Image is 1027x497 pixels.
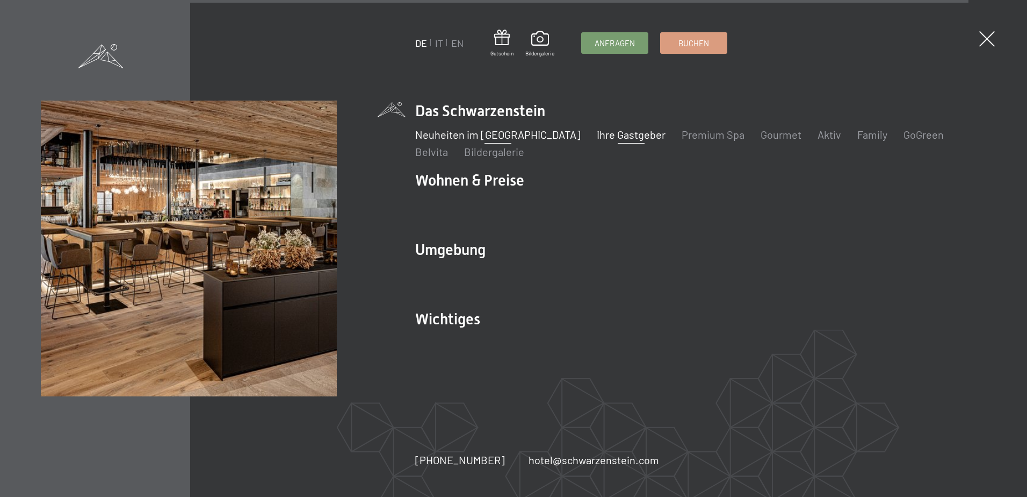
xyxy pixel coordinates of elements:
[415,128,581,141] a: Neuheiten im [GEOGRAPHIC_DATA]
[818,128,841,141] a: Aktiv
[415,37,427,49] a: DE
[435,37,443,49] a: IT
[415,145,448,158] a: Belvita
[582,33,648,53] a: Anfragen
[415,453,505,466] span: [PHONE_NUMBER]
[682,128,744,141] a: Premium Spa
[415,452,505,467] a: [PHONE_NUMBER]
[464,145,524,158] a: Bildergalerie
[490,30,513,57] a: Gutschein
[451,37,464,49] a: EN
[678,38,709,49] span: Buchen
[529,452,659,467] a: hotel@schwarzenstein.com
[857,128,887,141] a: Family
[761,128,801,141] a: Gourmet
[661,33,727,53] a: Buchen
[525,49,554,57] span: Bildergalerie
[490,49,513,57] span: Gutschein
[903,128,944,141] a: GoGreen
[595,38,635,49] span: Anfragen
[597,128,666,141] a: Ihre Gastgeber
[525,31,554,57] a: Bildergalerie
